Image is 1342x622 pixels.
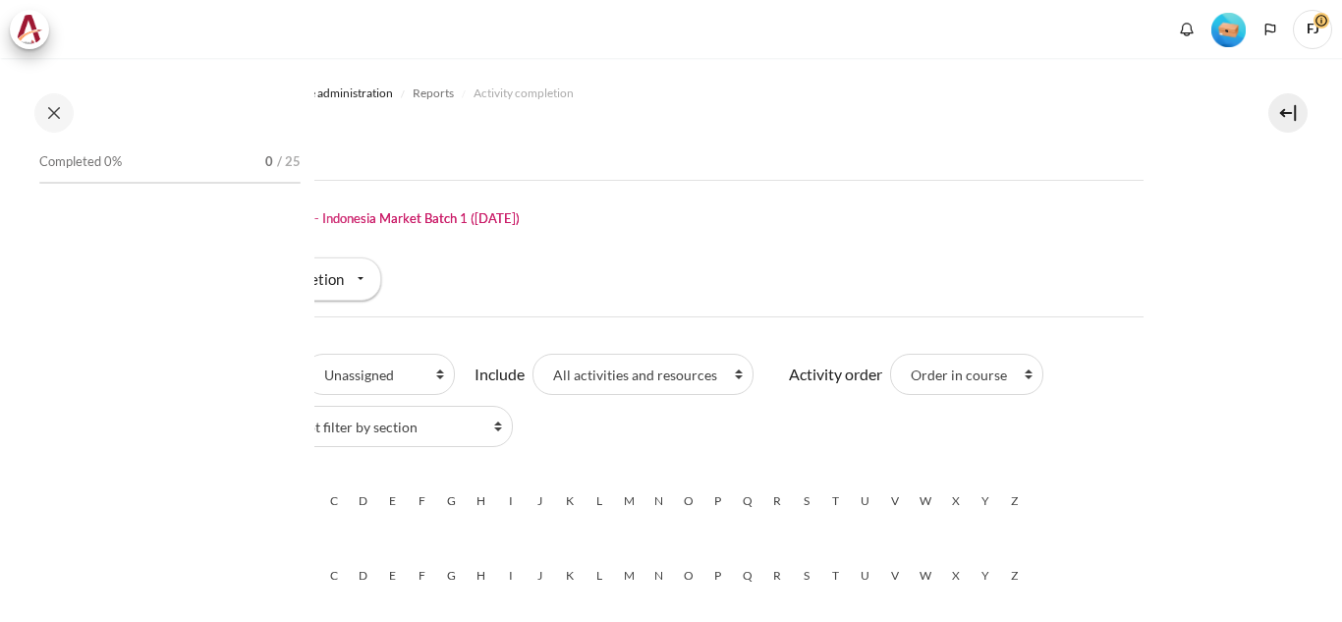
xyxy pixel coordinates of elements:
[10,10,59,49] a: Architeck Architeck
[475,363,525,386] label: Include
[555,561,585,591] a: K
[199,78,582,109] nav: Navigation bar
[762,486,792,516] a: R
[39,148,301,203] a: Completed 0% 0 / 25
[971,561,1000,591] a: Y
[1172,15,1202,44] div: Show notification window with no new notifications
[880,486,910,516] a: V
[880,561,910,591] a: V
[199,536,1144,553] h5: Last name
[378,561,408,591] a: E
[1293,10,1332,49] span: FJ
[789,363,882,386] label: Activity order
[16,15,43,44] img: Architeck
[319,561,349,591] a: C
[910,561,941,591] a: W
[851,561,880,591] a: U
[349,486,378,516] a: D
[496,561,526,591] a: I
[614,561,644,591] a: M
[703,486,733,516] a: P
[821,486,851,516] a: T
[39,152,122,172] span: Completed 0%
[1211,11,1246,47] div: Level #1
[644,486,674,516] a: N
[821,561,851,591] a: T
[1203,11,1254,47] a: Level #1
[378,486,408,516] a: E
[733,561,762,591] a: Q
[555,486,585,516] a: K
[703,561,733,591] a: P
[467,561,496,591] a: H
[1256,15,1285,44] button: Languages
[474,85,574,102] span: Activity completion
[1211,13,1246,47] img: Level #1
[910,486,941,516] a: W
[413,85,454,102] span: Reports
[585,486,614,516] a: L
[437,486,467,516] a: G
[644,561,674,591] a: N
[199,461,1144,479] h5: First name
[496,486,526,516] a: I
[526,561,555,591] a: J
[733,486,762,516] a: Q
[585,561,614,591] a: L
[762,561,792,591] a: R
[1000,561,1030,591] a: Z
[319,486,349,516] a: C
[437,561,467,591] a: G
[474,82,574,105] a: Activity completion
[278,85,393,102] span: Course administration
[349,561,378,591] a: D
[674,561,703,591] a: O
[199,210,520,227] h1: Outward GoBeyond - Indonesia Market Batch 1 ([DATE])
[941,486,971,516] a: X
[1293,10,1332,49] a: User menu
[277,152,301,172] span: / 25
[408,486,437,516] a: F
[408,561,437,591] a: F
[1000,486,1030,516] a: Z
[265,152,273,172] span: 0
[614,486,644,516] a: M
[941,561,971,591] a: X
[526,486,555,516] a: J
[413,82,454,105] a: Reports
[971,486,1000,516] a: Y
[792,486,821,516] a: S
[674,486,703,516] a: O
[792,561,821,591] a: S
[467,486,496,516] a: H
[851,486,880,516] a: U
